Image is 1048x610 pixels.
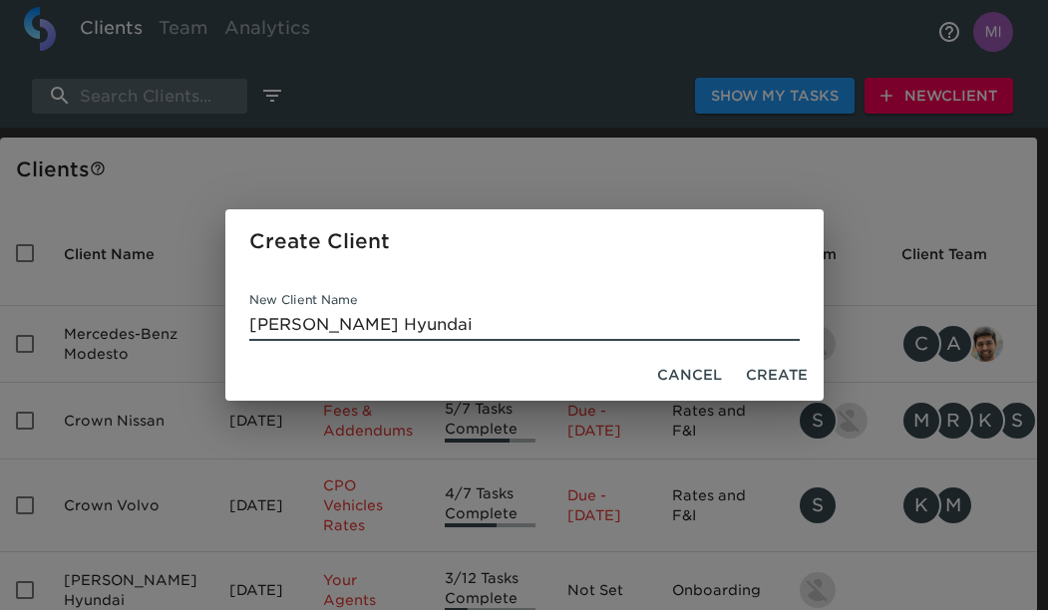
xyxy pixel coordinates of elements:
h2: Create Client [249,225,800,257]
label: New Client Name [249,294,358,306]
button: Create [738,357,816,394]
span: Create [746,363,808,388]
span: Cancel [657,363,722,388]
button: Cancel [649,357,730,394]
